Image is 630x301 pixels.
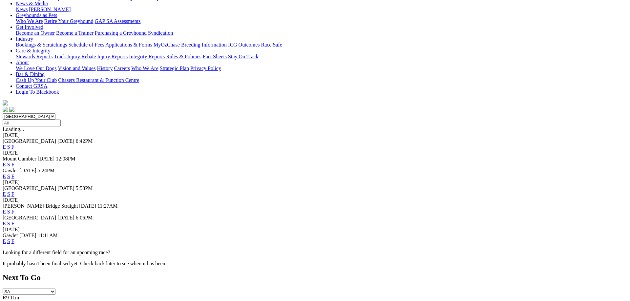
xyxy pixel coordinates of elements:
[11,209,14,215] a: F
[58,66,95,71] a: Vision and Values
[131,66,158,71] a: Who We Are
[3,107,8,112] img: facebook.svg
[3,209,6,215] a: E
[16,42,627,48] div: Industry
[114,66,130,71] a: Careers
[3,233,18,238] span: Gawler
[3,185,56,191] span: [GEOGRAPHIC_DATA]
[3,144,6,150] a: E
[16,54,627,60] div: Care & Integrity
[16,18,43,24] a: Who We Are
[56,30,94,36] a: Become a Trainer
[97,203,118,209] span: 11:27AM
[16,54,52,59] a: Stewards Reports
[3,250,627,255] p: Looking for a different field for an upcoming race?
[148,30,173,36] a: Syndication
[3,203,78,209] span: [PERSON_NAME] Bridge Straight
[203,54,227,59] a: Fact Sheets
[16,77,627,83] div: Bar & Dining
[58,77,139,83] a: Chasers Restaurant & Function Centre
[11,191,14,197] a: F
[3,197,627,203] div: [DATE]
[3,156,36,161] span: Mount Gambier
[16,36,33,42] a: Industry
[16,30,627,36] div: Get Involved
[190,66,221,71] a: Privacy Policy
[228,54,258,59] a: Stay On Track
[7,162,10,167] a: S
[3,150,627,156] div: [DATE]
[68,42,104,47] a: Schedule of Fees
[3,162,6,167] a: E
[19,233,36,238] span: [DATE]
[76,215,93,220] span: 6:06PM
[3,168,18,173] span: Gawler
[44,18,94,24] a: Retire Your Greyhound
[3,138,56,144] span: [GEOGRAPHIC_DATA]
[7,221,10,226] a: S
[228,42,260,47] a: ICG Outcomes
[16,60,29,65] a: About
[154,42,180,47] a: MyOzChase
[3,100,8,105] img: logo-grsa-white.png
[97,54,128,59] a: Injury Reports
[160,66,189,71] a: Strategic Plan
[79,203,96,209] span: [DATE]
[95,30,147,36] a: Purchasing a Greyhound
[7,209,10,215] a: S
[16,66,56,71] a: We Love Our Dogs
[3,295,9,300] span: R9
[11,238,14,244] a: F
[38,156,55,161] span: [DATE]
[7,144,10,150] a: S
[16,1,48,6] a: News & Media
[16,30,55,36] a: Become an Owner
[3,227,627,233] div: [DATE]
[57,185,74,191] span: [DATE]
[16,18,627,24] div: Greyhounds as Pets
[16,7,627,12] div: News & Media
[76,138,93,144] span: 6:42PM
[95,18,141,24] a: GAP SA Assessments
[16,77,57,83] a: Cash Up Your Club
[3,191,6,197] a: E
[129,54,165,59] a: Integrity Reports
[3,174,6,179] a: E
[11,144,14,150] a: F
[16,89,59,95] a: Login To Blackbook
[3,273,627,282] h2: Next To Go
[16,24,43,30] a: Get Involved
[3,221,6,226] a: E
[38,168,55,173] span: 5:24PM
[3,215,56,220] span: [GEOGRAPHIC_DATA]
[16,12,57,18] a: Greyhounds as Pets
[16,66,627,71] div: About
[3,132,627,138] div: [DATE]
[261,42,282,47] a: Race Safe
[3,238,6,244] a: E
[57,215,74,220] span: [DATE]
[10,295,19,300] span: 11m
[7,238,10,244] a: S
[16,71,45,77] a: Bar & Dining
[11,221,14,226] a: F
[11,162,14,167] a: F
[16,83,47,89] a: Contact GRSA
[11,174,14,179] a: F
[166,54,201,59] a: Rules & Policies
[9,107,14,112] img: twitter.svg
[16,7,28,12] a: News
[3,261,167,266] partial: It probably hasn't been finalised yet. Check back later to see when it has been.
[29,7,71,12] a: [PERSON_NAME]
[7,191,10,197] a: S
[105,42,152,47] a: Applications & Forms
[7,174,10,179] a: S
[3,126,24,132] span: Loading...
[16,42,67,47] a: Bookings & Scratchings
[97,66,113,71] a: History
[57,138,74,144] span: [DATE]
[181,42,227,47] a: Breeding Information
[3,179,627,185] div: [DATE]
[56,156,75,161] span: 12:08PM
[54,54,96,59] a: Track Injury Rebate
